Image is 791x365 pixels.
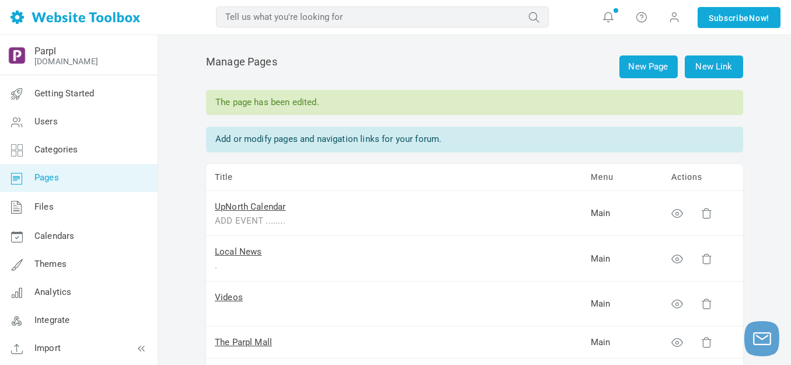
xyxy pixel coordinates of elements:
[206,90,743,115] div: The page has been edited.
[34,315,69,325] span: Integrate
[34,116,58,127] span: Users
[215,214,507,227] div: ADD EVENT ........
[34,46,56,57] a: Parpl
[206,55,743,78] h2: Manage Pages
[34,201,54,212] span: Files
[34,231,74,241] span: Calendars
[8,46,26,65] img: output-onlinepngtools%20-%202025-05-26T183955.010.png
[215,337,272,347] a: The Parpl Mall
[34,88,94,99] span: Getting Started
[34,343,61,353] span: Import
[698,7,780,28] a: SubscribeNow!
[34,287,71,297] span: Analytics
[34,144,78,155] span: Categories
[582,236,663,281] td: Main
[215,292,243,303] a: Videos
[619,55,678,78] a: New Page
[582,191,663,237] td: Main
[663,164,743,191] td: Actions
[206,127,743,152] div: Add or modify pages and navigation links for your forum.
[206,164,582,191] td: Title
[34,259,67,269] span: Themes
[685,55,743,78] a: New Link
[582,281,663,327] td: Main
[216,6,549,27] input: Tell us what you're looking for
[744,321,779,356] button: Launch chat
[582,164,663,191] td: Menu
[215,201,285,212] a: UpNorth Calendar
[582,326,663,359] td: Main
[34,172,59,183] span: Pages
[34,57,98,66] a: [DOMAIN_NAME]
[215,246,262,257] a: Local News
[749,12,769,25] span: Now!
[215,259,507,272] div: .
